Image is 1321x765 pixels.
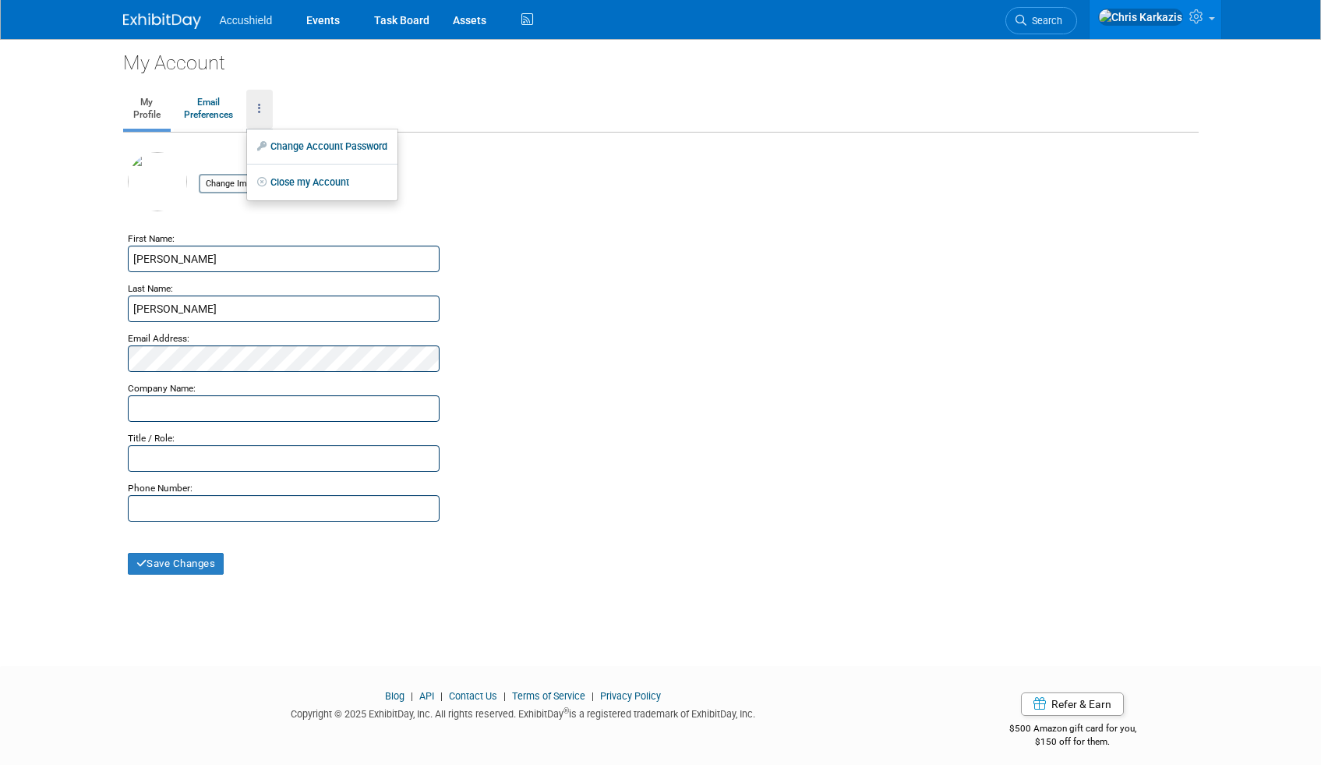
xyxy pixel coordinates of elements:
a: Terms of Service [512,690,585,702]
a: Refer & Earn [1021,692,1124,716]
img: ExhibitDay [123,13,201,29]
span: | [407,690,417,702]
small: First Name: [128,233,175,244]
a: MyProfile [123,90,171,129]
span: Search [1026,15,1062,27]
div: Copyright © 2025 ExhibitDay, Inc. All rights reserved. ExhibitDay is a registered trademark of Ex... [123,703,924,721]
a: EmailPreferences [174,90,243,129]
a: API [419,690,434,702]
div: $150 off for them. [947,735,1199,749]
a: Change Account Password [247,135,397,158]
a: Blog [385,690,404,702]
a: Close my Account [247,171,397,194]
small: Email Address: [128,333,189,344]
span: | [436,690,447,702]
a: Privacy Policy [600,690,661,702]
div: My Account [123,39,1199,76]
a: Search [1005,7,1077,34]
div: $500 Amazon gift card for you, [947,712,1199,748]
span: Accushield [220,14,273,27]
img: Chris Karkazis [1098,9,1183,26]
sup: ® [563,707,569,715]
small: Title / Role: [128,433,175,444]
a: Contact Us [449,690,497,702]
span: | [588,690,598,702]
small: Phone Number: [128,483,192,494]
span: | [500,690,510,702]
small: Company Name: [128,383,196,394]
button: Save Changes [128,553,224,575]
small: Last Name: [128,283,173,294]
